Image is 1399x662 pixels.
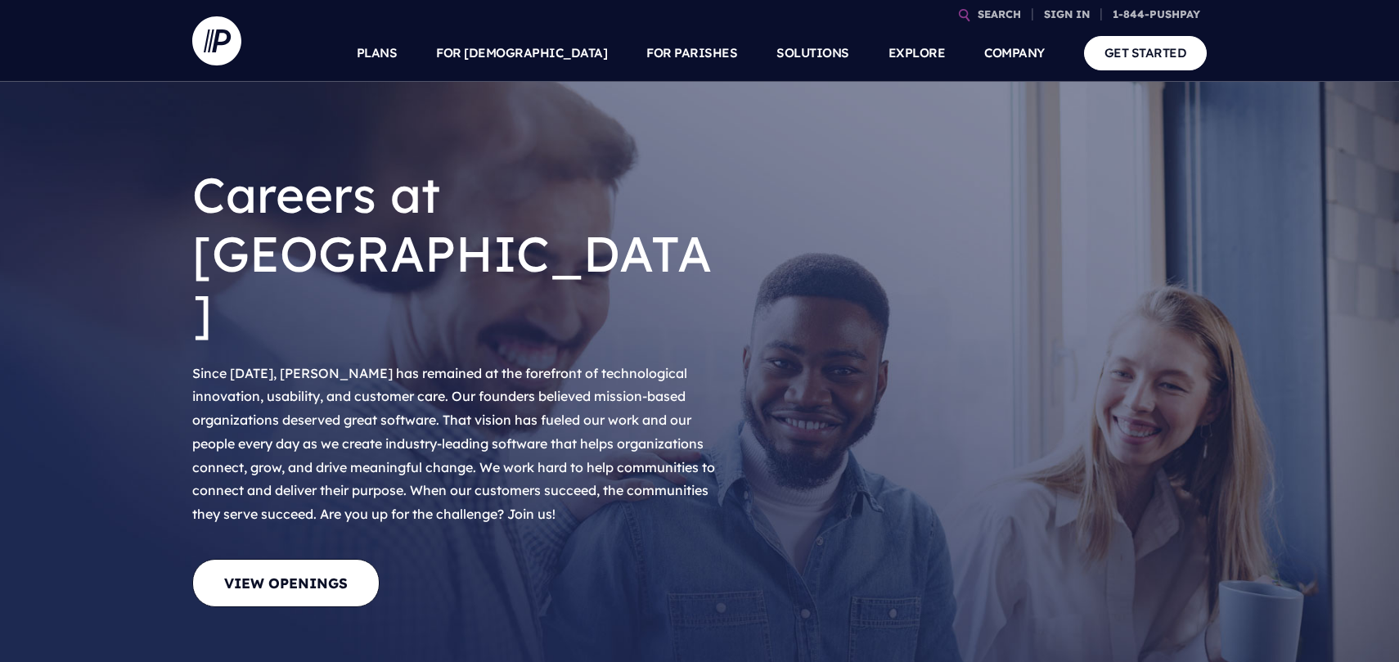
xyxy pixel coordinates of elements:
a: SOLUTIONS [776,25,849,82]
span: Since [DATE], [PERSON_NAME] has remained at the forefront of technological innovation, usability,... [192,365,715,523]
a: EXPLORE [888,25,946,82]
h1: Careers at [GEOGRAPHIC_DATA] [192,152,724,355]
a: PLANS [357,25,398,82]
a: COMPANY [984,25,1045,82]
a: GET STARTED [1084,36,1208,70]
a: FOR PARISHES [646,25,737,82]
a: View Openings [192,559,380,607]
a: FOR [DEMOGRAPHIC_DATA] [436,25,607,82]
